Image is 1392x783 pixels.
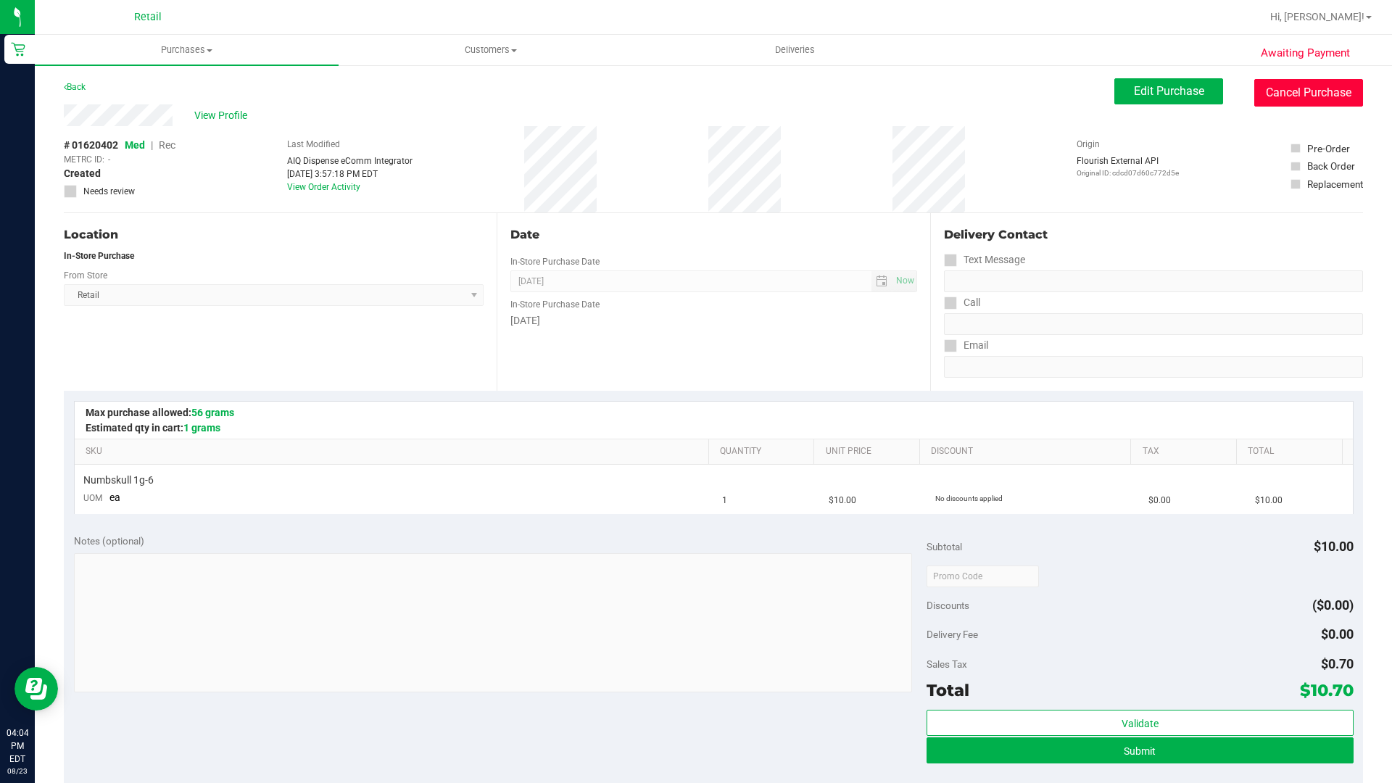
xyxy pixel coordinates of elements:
input: Format: (999) 999-9999 [944,313,1363,335]
span: Hi, [PERSON_NAME]! [1270,11,1364,22]
a: Deliveries [643,35,947,65]
span: UOM [83,493,102,503]
span: ea [109,492,120,503]
button: Validate [927,710,1353,736]
span: Submit [1124,745,1156,757]
span: Customers [339,43,642,57]
inline-svg: Retail [11,42,25,57]
span: Sales Tax [927,658,967,670]
label: Origin [1077,138,1100,151]
span: Awaiting Payment [1261,45,1350,62]
label: Call [944,292,980,313]
a: View Order Activity [287,182,360,192]
span: 1 grams [183,422,220,434]
span: Retail [134,11,162,23]
span: $0.00 [1321,626,1354,642]
span: Delivery Fee [927,629,978,640]
span: Discounts [927,592,969,618]
p: 04:04 PM EDT [7,726,28,766]
span: Edit Purchase [1134,84,1204,98]
span: $10.70 [1300,680,1354,700]
span: 1 [722,494,727,507]
span: Max purchase allowed: [86,407,234,418]
span: $0.70 [1321,656,1354,671]
span: - [108,153,110,166]
span: Created [64,166,101,181]
span: METRC ID: [64,153,104,166]
label: From Store [64,269,107,282]
span: 56 grams [191,407,234,418]
label: In-Store Purchase Date [510,255,600,268]
div: Back Order [1307,159,1355,173]
p: 08/23 [7,766,28,776]
label: Email [944,335,988,356]
span: $10.00 [1314,539,1354,554]
span: Rec [159,139,175,151]
strong: In-Store Purchase [64,251,134,261]
div: [DATE] 3:57:18 PM EDT [287,167,413,181]
span: Subtotal [927,541,962,552]
div: [DATE] [510,313,916,328]
span: ($0.00) [1312,597,1354,613]
div: Delivery Contact [944,226,1363,244]
label: In-Store Purchase Date [510,298,600,311]
a: Discount [931,446,1125,457]
span: Total [927,680,969,700]
span: Validate [1122,718,1159,729]
span: Numbskull 1g-6 [83,473,154,487]
a: Back [64,82,86,92]
label: Last Modified [287,138,340,151]
span: Estimated qty in cart: [86,422,220,434]
div: Replacement [1307,177,1363,191]
p: Original ID: cdcd07d60c772d5e [1077,167,1179,178]
span: Deliveries [755,43,834,57]
iframe: Resource center [14,667,58,710]
span: Notes (optional) [74,535,144,547]
a: Quantity [720,446,808,457]
a: Unit Price [826,446,914,457]
span: $10.00 [1255,494,1283,507]
label: Text Message [944,249,1025,270]
div: AIQ Dispense eComm Integrator [287,154,413,167]
span: # 01620402 [64,138,118,153]
button: Submit [927,737,1353,763]
input: Format: (999) 999-9999 [944,270,1363,292]
div: Location [64,226,484,244]
a: Tax [1143,446,1231,457]
a: Customers [339,35,642,65]
a: SKU [86,446,703,457]
span: View Profile [194,108,252,123]
button: Edit Purchase [1114,78,1223,104]
span: Needs review [83,185,135,198]
div: Flourish External API [1077,154,1179,178]
span: $10.00 [829,494,856,507]
a: Total [1248,446,1336,457]
div: Date [510,226,916,244]
span: | [151,139,153,151]
div: Pre-Order [1307,141,1350,156]
input: Promo Code [927,565,1039,587]
span: $0.00 [1148,494,1171,507]
span: No discounts applied [935,494,1003,502]
span: Med [125,139,145,151]
button: Cancel Purchase [1254,79,1363,107]
span: Purchases [35,43,339,57]
a: Purchases [35,35,339,65]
